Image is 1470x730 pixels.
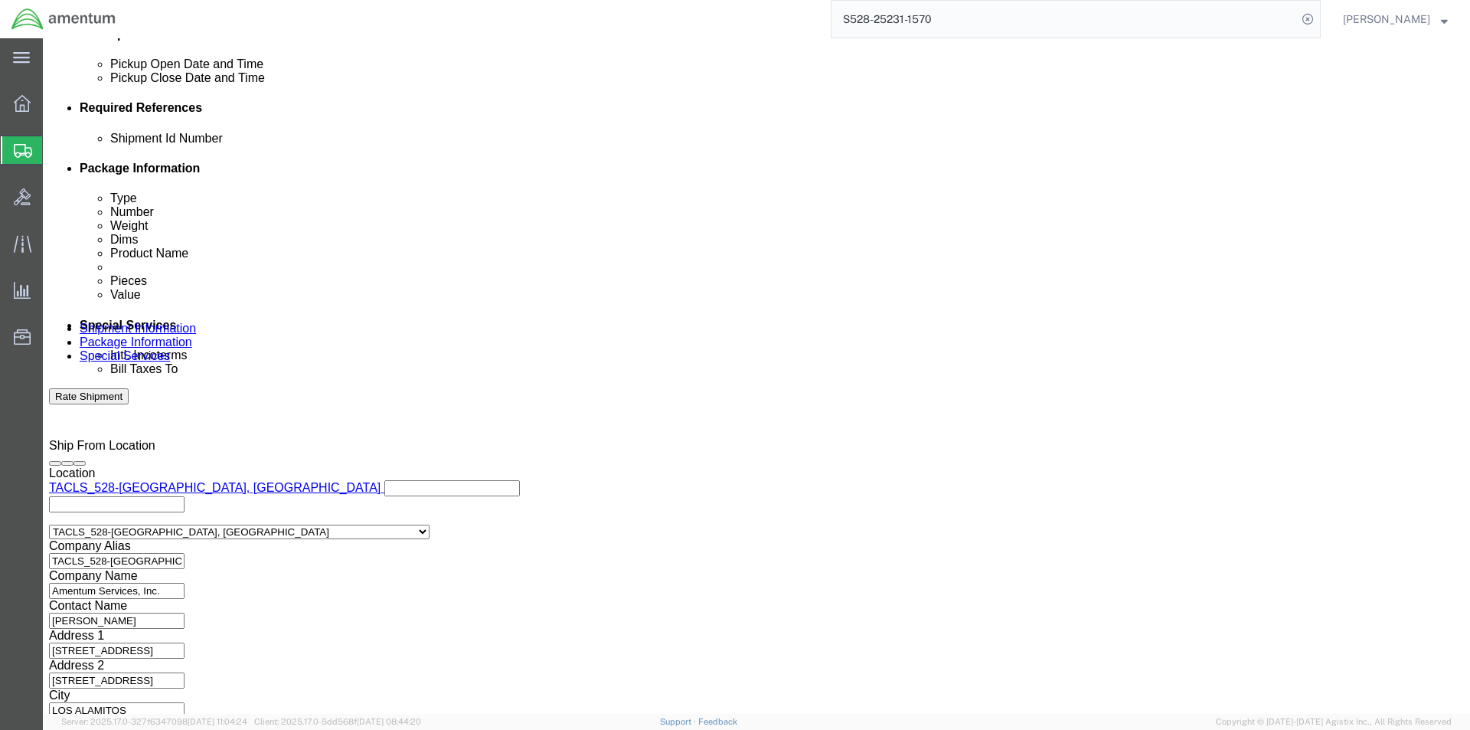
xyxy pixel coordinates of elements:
a: Support [660,717,698,726]
iframe: FS Legacy Container [43,38,1470,714]
button: [PERSON_NAME] [1342,10,1449,28]
span: [DATE] 11:04:24 [188,717,247,726]
span: Copyright © [DATE]-[DATE] Agistix Inc., All Rights Reserved [1216,715,1452,728]
span: [DATE] 08:44:20 [357,717,421,726]
a: Feedback [698,717,737,726]
input: Search for shipment number, reference number [831,1,1297,38]
span: Client: 2025.17.0-5dd568f [254,717,421,726]
span: Kajuan Barnwell [1343,11,1430,28]
img: logo [11,8,116,31]
span: Server: 2025.17.0-327f6347098 [61,717,247,726]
